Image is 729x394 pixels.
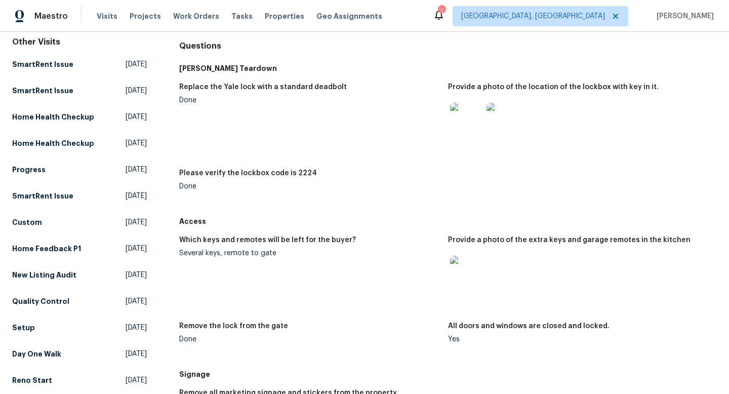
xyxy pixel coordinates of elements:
[12,86,73,96] h5: SmartRent Issue
[12,217,42,227] h5: Custom
[179,183,440,190] div: Done
[12,134,147,152] a: Home Health Checkup[DATE]
[12,270,76,280] h5: New Listing Audit
[448,237,691,244] h5: Provide a photo of the extra keys and garage remotes in the kitchen
[179,170,317,177] h5: Please verify the lockbox code is 2224
[12,292,147,310] a: Quality Control[DATE]
[126,165,147,175] span: [DATE]
[12,165,46,175] h5: Progress
[126,349,147,359] span: [DATE]
[130,11,161,21] span: Projects
[448,84,659,91] h5: Provide a photo of the location of the lockbox with key in it.
[126,323,147,333] span: [DATE]
[12,266,147,284] a: New Listing Audit[DATE]
[173,11,219,21] span: Work Orders
[12,108,147,126] a: Home Health Checkup[DATE]
[12,112,94,122] h5: Home Health Checkup
[231,13,253,20] span: Tasks
[179,216,717,226] h5: Access
[34,11,68,21] span: Maestro
[12,319,147,337] a: Setup[DATE]
[316,11,382,21] span: Geo Assignments
[126,296,147,306] span: [DATE]
[126,59,147,69] span: [DATE]
[265,11,304,21] span: Properties
[126,217,147,227] span: [DATE]
[12,161,147,179] a: Progress[DATE]
[179,97,440,104] div: Done
[12,213,147,231] a: Custom[DATE]
[126,244,147,254] span: [DATE]
[12,323,35,333] h5: Setup
[12,37,147,47] div: Other Visits
[126,112,147,122] span: [DATE]
[179,323,288,330] h5: Remove the lock from the gate
[12,59,73,69] h5: SmartRent Issue
[179,369,717,379] h5: Signage
[12,138,94,148] h5: Home Health Checkup
[179,250,440,257] div: Several keys, remote to gate
[12,240,147,258] a: Home Feedback P1[DATE]
[179,237,356,244] h5: Which keys and remotes will be left for the buyer?
[12,191,73,201] h5: SmartRent Issue
[12,244,81,254] h5: Home Feedback P1
[448,336,709,343] div: Yes
[438,6,445,16] div: 1
[12,345,147,363] a: Day One Walk[DATE]
[179,84,347,91] h5: Replace the Yale lock with a standard deadbolt
[12,187,147,205] a: SmartRent Issue[DATE]
[12,375,52,385] h5: Reno Start
[12,371,147,389] a: Reno Start[DATE]
[126,191,147,201] span: [DATE]
[448,323,610,330] h5: All doors and windows are closed and locked.
[126,138,147,148] span: [DATE]
[12,55,147,73] a: SmartRent Issue[DATE]
[179,41,717,51] h4: Questions
[126,86,147,96] span: [DATE]
[12,296,69,306] h5: Quality Control
[461,11,605,21] span: [GEOGRAPHIC_DATA], [GEOGRAPHIC_DATA]
[12,349,61,359] h5: Day One Walk
[12,82,147,100] a: SmartRent Issue[DATE]
[97,11,117,21] span: Visits
[179,336,440,343] div: Done
[179,63,717,73] h5: [PERSON_NAME] Teardown
[653,11,714,21] span: [PERSON_NAME]
[126,270,147,280] span: [DATE]
[126,375,147,385] span: [DATE]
